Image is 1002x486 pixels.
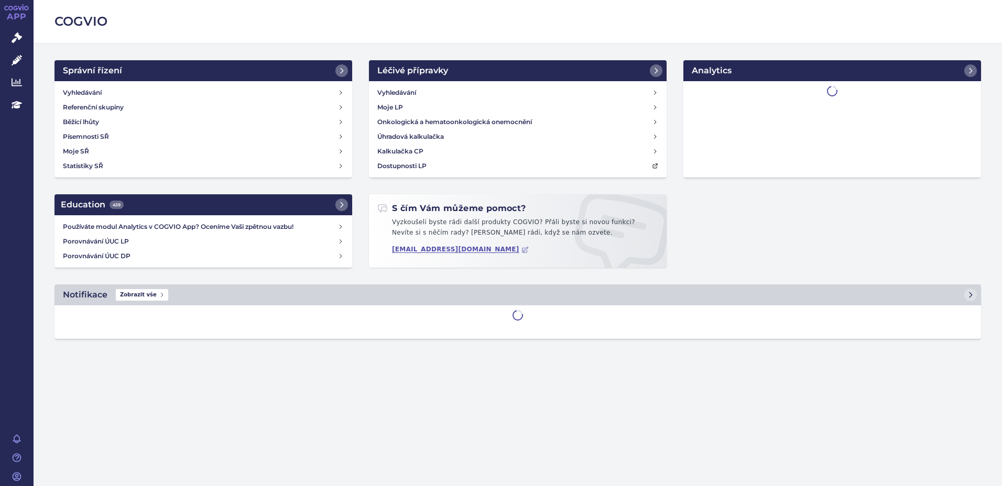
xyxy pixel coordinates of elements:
h4: Vyhledávání [63,87,102,98]
span: Zobrazit vše [116,289,168,301]
h4: Onkologická a hematoonkologická onemocnění [377,117,532,127]
h4: Vyhledávání [377,87,416,98]
a: Písemnosti SŘ [59,129,348,144]
span: 439 [110,201,124,209]
h2: Léčivé přípravky [377,64,448,77]
h4: Moje SŘ [63,146,89,157]
a: Úhradová kalkulačka [373,129,662,144]
h4: Dostupnosti LP [377,161,427,171]
a: Referenční skupiny [59,100,348,115]
h2: Notifikace [63,289,107,301]
a: Správní řízení [55,60,352,81]
h4: Kalkulačka CP [377,146,423,157]
a: Education439 [55,194,352,215]
a: Analytics [683,60,981,81]
h2: Analytics [692,64,732,77]
a: Dostupnosti LP [373,159,662,173]
h2: COGVIO [55,13,981,30]
a: Léčivé přípravky [369,60,667,81]
a: Vyhledávání [59,85,348,100]
h4: Moje LP [377,102,403,113]
a: Porovnávání ÚUC DP [59,249,348,263]
a: Vyhledávání [373,85,662,100]
a: Běžící lhůty [59,115,348,129]
h4: Úhradová kalkulačka [377,131,444,142]
p: Vyzkoušeli byste rádi další produkty COGVIO? Přáli byste si novou funkci? Nevíte si s něčím rady?... [377,217,658,242]
a: Moje SŘ [59,144,348,159]
a: Moje LP [373,100,662,115]
h4: Běžící lhůty [63,117,99,127]
h2: Education [61,198,124,211]
a: Kalkulačka CP [373,144,662,159]
a: Onkologická a hematoonkologická onemocnění [373,115,662,129]
h2: Správní řízení [63,64,122,77]
h4: Porovnávání ÚUC DP [63,251,337,261]
h4: Referenční skupiny [63,102,124,113]
a: Porovnávání ÚUC LP [59,234,348,249]
h4: Statistiky SŘ [63,161,103,171]
h2: S čím Vám můžeme pomoct? [377,203,526,214]
h4: Používáte modul Analytics v COGVIO App? Oceníme Vaši zpětnou vazbu! [63,222,337,232]
a: [EMAIL_ADDRESS][DOMAIN_NAME] [392,246,529,253]
a: Používáte modul Analytics v COGVIO App? Oceníme Vaši zpětnou vazbu! [59,219,348,234]
h4: Porovnávání ÚUC LP [63,236,337,247]
a: NotifikaceZobrazit vše [55,284,981,305]
a: Statistiky SŘ [59,159,348,173]
h4: Písemnosti SŘ [63,131,109,142]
